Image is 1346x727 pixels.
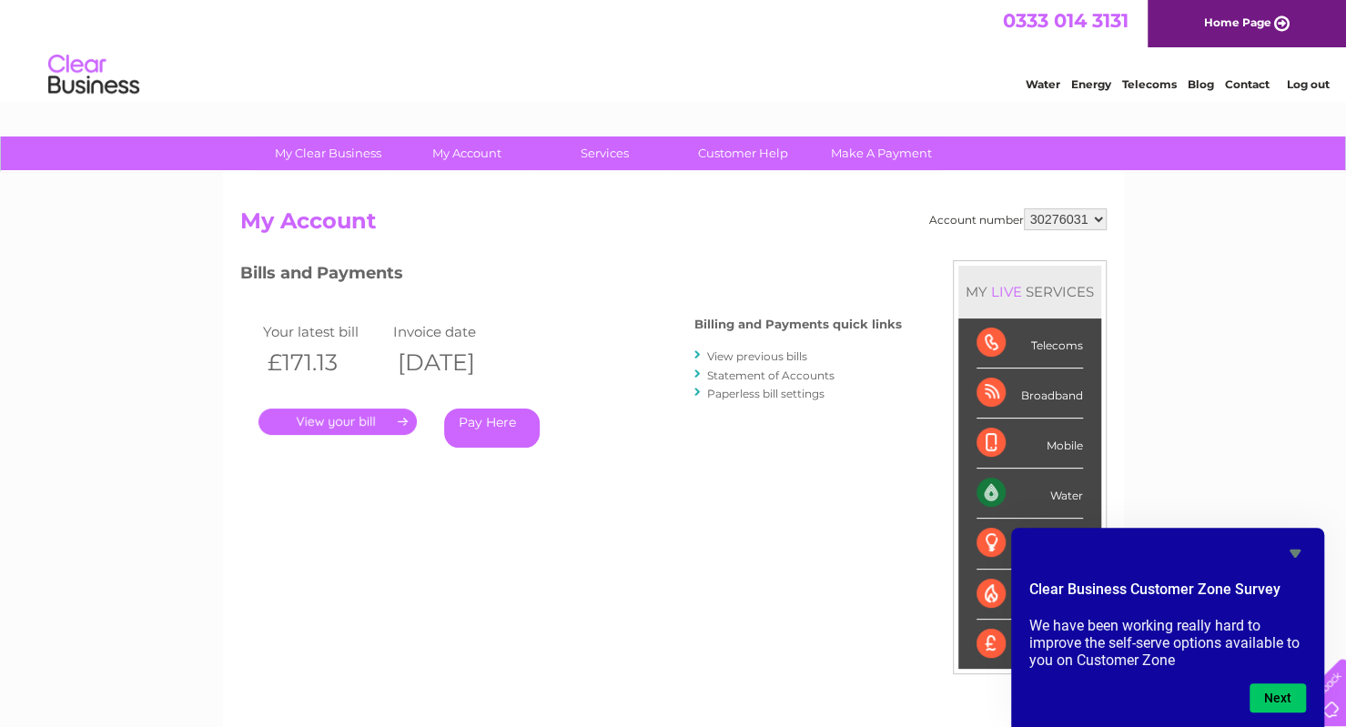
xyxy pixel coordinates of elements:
[977,519,1083,569] div: Electricity
[977,318,1083,369] div: Telecoms
[1071,77,1111,91] a: Energy
[258,409,417,435] a: .
[668,136,818,170] a: Customer Help
[707,387,825,400] a: Paperless bill settings
[244,10,1104,88] div: Clear Business is a trading name of Verastar Limited (registered in [GEOGRAPHIC_DATA] No. 3667643...
[1029,542,1306,712] div: Clear Business Customer Zone Survey
[258,319,390,344] td: Your latest bill
[977,369,1083,419] div: Broadband
[1029,617,1306,669] p: We have been working really hard to improve the self-serve options available to you on Customer Zone
[253,136,403,170] a: My Clear Business
[1029,579,1306,610] h2: Clear Business Customer Zone Survey
[987,283,1026,300] div: LIVE
[258,344,390,381] th: £171.13
[1225,77,1270,91] a: Contact
[391,136,541,170] a: My Account
[444,409,540,448] a: Pay Here
[707,349,807,363] a: View previous bills
[1284,542,1306,564] button: Hide survey
[240,208,1107,243] h2: My Account
[958,266,1101,318] div: MY SERVICES
[977,620,1083,669] div: Payments
[1122,77,1177,91] a: Telecoms
[707,369,835,382] a: Statement of Accounts
[389,319,520,344] td: Invoice date
[1286,77,1329,91] a: Log out
[694,318,902,331] h4: Billing and Payments quick links
[977,570,1083,620] div: Gas
[1003,9,1128,32] a: 0333 014 3131
[389,344,520,381] th: [DATE]
[929,208,1107,230] div: Account number
[977,469,1083,519] div: Water
[530,136,680,170] a: Services
[240,260,902,292] h3: Bills and Payments
[1188,77,1214,91] a: Blog
[47,47,140,103] img: logo.png
[1250,683,1306,712] button: Next question
[1026,77,1060,91] a: Water
[977,419,1083,469] div: Mobile
[806,136,956,170] a: Make A Payment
